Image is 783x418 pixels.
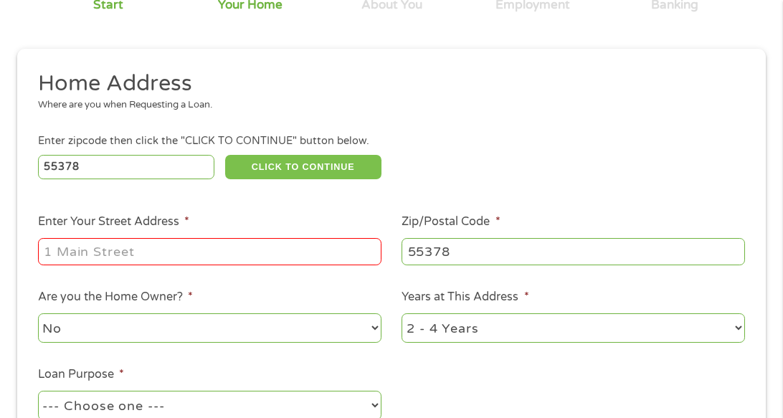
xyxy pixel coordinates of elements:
label: Loan Purpose [38,367,124,382]
div: Enter zipcode then click the "CLICK TO CONTINUE" button below. [38,133,745,149]
input: Enter Zipcode (e.g 01510) [38,155,215,179]
h2: Home Address [38,70,735,98]
label: Are you the Home Owner? [38,290,193,305]
button: CLICK TO CONTINUE [225,155,381,179]
label: Zip/Postal Code [402,214,500,229]
label: Enter Your Street Address [38,214,189,229]
label: Years at This Address [402,290,528,305]
input: 1 Main Street [38,238,381,265]
div: Where are you when Requesting a Loan. [38,98,735,113]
